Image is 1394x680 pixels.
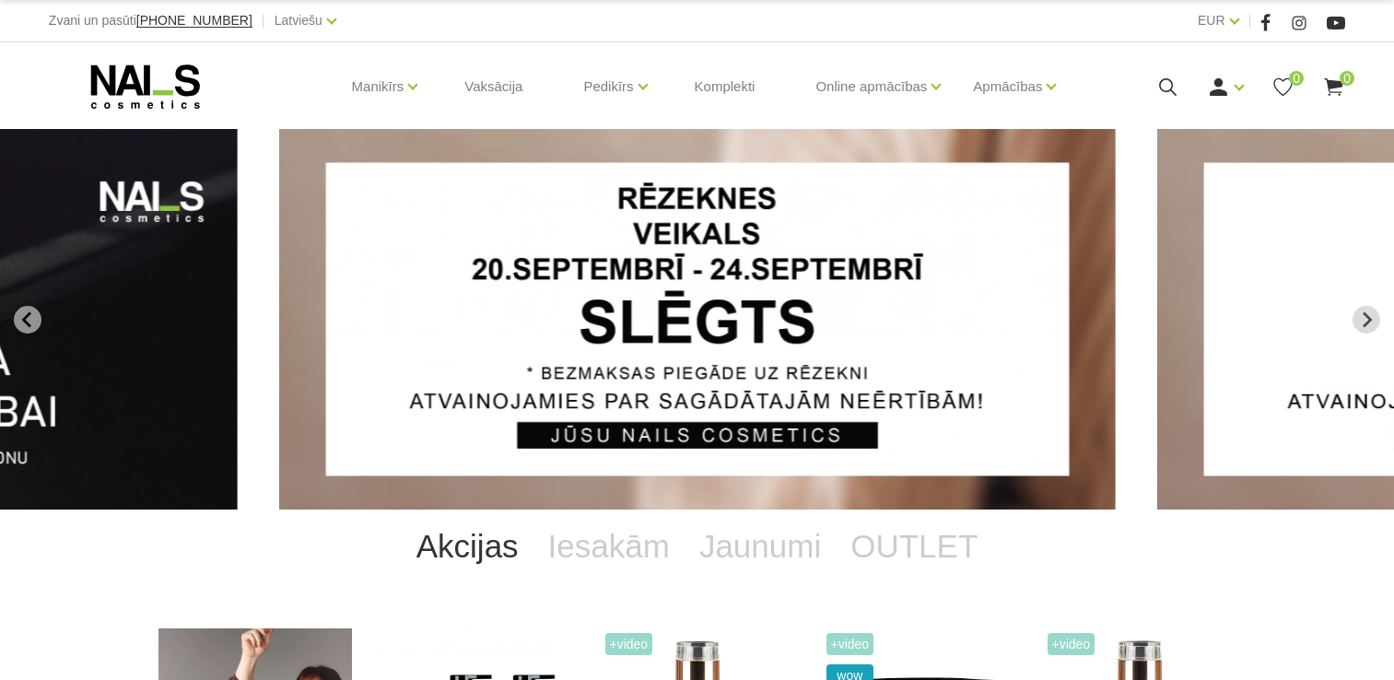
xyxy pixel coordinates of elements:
li: 1 of 14 [279,129,1116,510]
a: Apmācības [973,50,1042,123]
div: Zvani un pasūti [49,9,252,32]
button: Next slide [1353,306,1380,334]
span: | [1248,9,1252,32]
span: +Video [605,633,653,655]
a: Komplekti [680,42,770,131]
a: Online apmācības [815,50,927,123]
button: Go to last slide [14,306,41,334]
a: OUTLET [836,510,992,583]
span: 0 [1340,71,1354,86]
a: EUR [1198,9,1225,31]
a: Iesakām [533,510,685,583]
a: [PHONE_NUMBER] [136,14,252,28]
a: Pedikīrs [583,50,633,123]
a: Manikīrs [352,50,404,123]
a: 0 [1322,76,1345,99]
span: | [262,9,265,32]
span: +Video [826,633,874,655]
a: 0 [1271,76,1294,99]
span: +Video [1048,633,1095,655]
a: Latviešu [275,9,322,31]
a: Akcijas [402,510,533,583]
span: 0 [1289,71,1304,86]
span: [PHONE_NUMBER] [136,13,252,28]
a: Jaunumi [685,510,836,583]
a: Vaksācija [450,42,537,131]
